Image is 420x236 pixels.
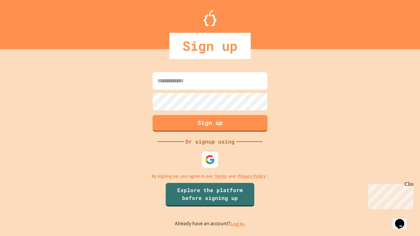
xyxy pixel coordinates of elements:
[184,138,236,146] div: Or signup using
[152,173,269,180] p: By signing up, you agree to our and .
[366,181,413,209] iframe: chat widget
[3,3,45,42] div: Chat with us now!Close
[392,210,413,229] iframe: chat widget
[153,115,267,132] button: Sign up
[175,220,245,228] p: Already have an account?
[166,183,254,206] a: Explore the platform before signing up
[215,173,227,180] a: Terms
[230,220,245,227] a: Log in.
[169,33,251,59] div: Sign up
[203,10,217,26] img: Logo.svg
[205,155,215,165] img: google-icon.svg
[238,173,266,180] a: Privacy Policy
